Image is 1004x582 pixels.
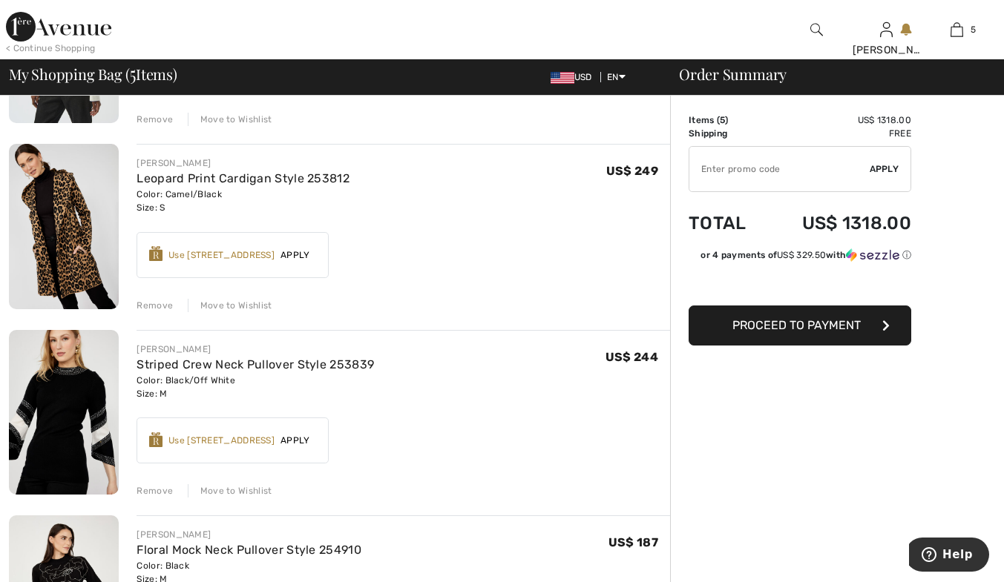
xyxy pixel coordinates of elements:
span: US$ 249 [606,164,658,178]
img: Reward-Logo.svg [149,432,163,447]
div: [PERSON_NAME] [137,343,374,356]
div: Remove [137,113,173,126]
div: [PERSON_NAME] [853,42,922,58]
span: Proceed to Payment [732,318,861,332]
div: Move to Wishlist [188,484,272,497]
span: Apply [275,434,316,447]
a: Sign In [880,22,893,36]
span: USD [551,72,598,82]
div: or 4 payments of with [700,248,911,262]
img: My Info [880,21,893,39]
div: Color: Camel/Black Size: S [137,188,350,214]
span: 5 [720,115,725,125]
a: Striped Crew Neck Pullover Style 253839 [137,357,374,371]
div: [PERSON_NAME] [137,528,361,541]
div: Use [STREET_ADDRESS] [168,434,275,447]
img: Sezzle [846,248,899,262]
span: Apply [275,248,316,262]
span: US$ 187 [608,535,658,549]
img: search the website [810,21,823,39]
iframe: PayPal-paypal [689,267,911,300]
span: Apply [870,162,899,176]
div: Move to Wishlist [188,299,272,312]
div: [PERSON_NAME] [137,156,350,170]
span: My Shopping Bag ( Items) [9,67,177,82]
a: Floral Mock Neck Pullover Style 254910 [137,543,361,557]
a: 5 [922,21,991,39]
span: 5 [130,63,136,82]
span: EN [607,72,626,82]
img: Leopard Print Cardigan Style 253812 [9,144,119,309]
div: Use [STREET_ADDRESS] [168,248,275,262]
img: 1ère Avenue [6,12,111,42]
span: 5 [971,23,976,36]
iframe: Opens a widget where you can find more information [909,538,989,575]
td: US$ 1318.00 [765,113,911,127]
td: Shipping [689,127,765,140]
input: Promo code [689,147,870,191]
img: My Bag [951,21,963,39]
img: Striped Crew Neck Pullover Style 253839 [9,330,119,495]
a: Leopard Print Cardigan Style 253812 [137,171,350,185]
td: Total [689,198,765,248]
div: Remove [137,299,173,312]
span: US$ 244 [606,350,658,364]
td: Free [765,127,911,140]
div: Order Summary [661,67,995,82]
img: Reward-Logo.svg [149,246,163,261]
td: Items ( ) [689,113,765,127]
button: Proceed to Payment [689,305,911,345]
div: Color: Black/Off White Size: M [137,374,374,400]
span: US$ 329.50 [777,250,826,260]
div: or 4 payments ofUS$ 329.50withSezzle Click to learn more about Sezzle [689,248,911,267]
div: < Continue Shopping [6,42,96,55]
img: US Dollar [551,72,574,84]
td: US$ 1318.00 [765,198,911,248]
div: Remove [137,484,173,497]
div: Move to Wishlist [188,113,272,126]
